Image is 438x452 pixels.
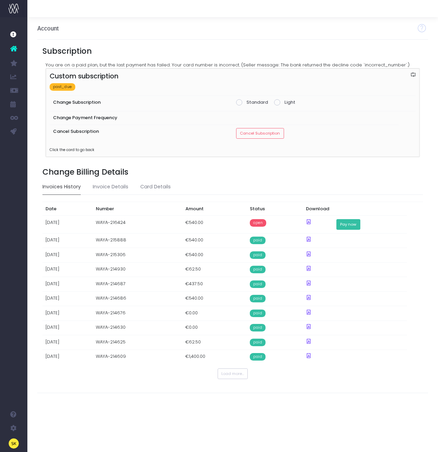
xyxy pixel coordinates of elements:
th: Date [42,202,92,216]
td: WAYA-214676 [92,306,182,321]
h3: Change Billing Details [42,167,423,177]
td: €540.00 [182,248,247,263]
th: Number [92,202,182,216]
td: WAYA-214687 [92,277,182,292]
span: paid [250,237,266,244]
td: €437.50 [182,277,247,292]
span: open [250,219,266,227]
th: Amount [182,202,247,216]
td: WAYA-214625 [92,335,182,350]
div: You are on a paid plan, but the last payment has failed: Your card number is incorrect. (Seller m... [46,62,420,157]
span: past_due [50,83,75,91]
td: €540.00 [182,233,247,248]
span: paid [250,353,266,361]
th: Download [303,202,407,216]
td: [DATE] [42,262,92,277]
a: Card Details [140,179,171,195]
td: WAYA-215888 [92,233,182,248]
td: [DATE] [42,335,92,350]
span: paid [250,324,266,331]
td: [DATE] [42,277,92,292]
th: Status [246,202,302,216]
span: paid [250,339,266,346]
td: €540.00 [182,216,247,233]
label: Standard [236,99,268,106]
td: WAYA-214630 [92,321,182,335]
th: Cancel Subscription [50,125,233,142]
img: images/default_profile_image.png [9,438,19,449]
td: €540.00 [182,291,247,306]
a: Invoice Details [93,179,128,195]
button: Load more... [218,368,248,379]
small: Click the card to go back [50,147,94,153]
span: paid [250,280,266,288]
span: paid [250,266,266,273]
span: paid [250,251,266,259]
td: [DATE] [42,291,92,306]
button: Cancel Subscription [236,128,284,139]
th: Change Subscription [50,96,233,111]
td: WAYA-214686 [92,291,182,306]
td: WAYA-214609 [92,350,182,364]
td: €0.00 [182,321,247,335]
td: WAYA-214930 [92,262,182,277]
td: [DATE] [42,233,92,248]
th: Change Payment Frequency [50,111,233,125]
td: €62.50 [182,262,247,277]
label: Light [274,99,295,106]
a: Invoices History [42,179,81,195]
td: €0.00 [182,306,247,321]
span: paid [250,310,266,317]
h3: Subscription [42,47,423,56]
td: €1,400.00 [182,350,247,364]
td: [DATE] [42,306,92,321]
td: WAYA-215306 [92,248,182,263]
span: paid [250,295,266,302]
h4: Custom subscription [50,72,415,80]
td: [DATE] [42,321,92,335]
td: [DATE] [42,248,92,263]
button: Pay now [336,219,360,230]
td: [DATE] [42,216,92,233]
td: WAYA-216424 [92,216,182,233]
td: [DATE] [42,350,92,364]
td: €62.50 [182,335,247,350]
h3: Account [37,25,59,32]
